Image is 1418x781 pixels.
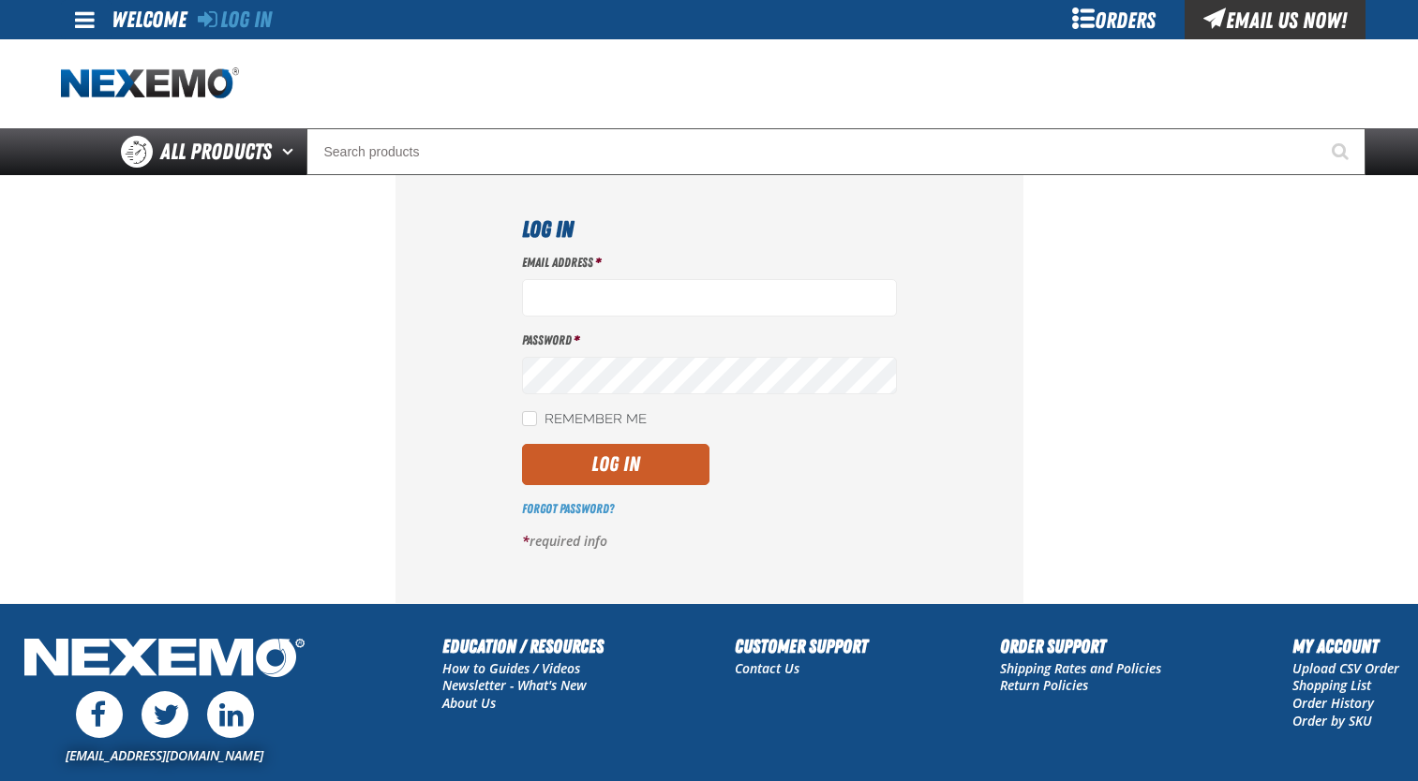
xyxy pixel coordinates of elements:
[735,659,799,677] a: Contact Us
[1292,676,1371,694] a: Shopping List
[19,632,310,687] img: Nexemo Logo
[522,411,647,429] label: Remember Me
[1000,659,1161,677] a: Shipping Rates and Policies
[522,444,709,485] button: Log In
[1000,632,1161,660] h2: Order Support
[1319,128,1366,175] button: Start Searching
[276,128,306,175] button: Open All Products pages
[442,694,496,712] a: About Us
[1000,676,1088,694] a: Return Policies
[522,501,614,516] a: Forgot Password?
[442,659,580,677] a: How to Guides / Videos
[66,746,263,764] a: [EMAIL_ADDRESS][DOMAIN_NAME]
[198,7,272,33] a: Log In
[442,632,604,660] h2: Education / Resources
[61,67,239,100] a: Home
[735,632,868,660] h2: Customer Support
[1292,712,1372,729] a: Order by SKU
[1292,632,1399,660] h2: My Account
[1292,659,1399,677] a: Upload CSV Order
[522,411,537,426] input: Remember Me
[522,332,897,349] label: Password
[61,67,239,100] img: Nexemo logo
[522,213,897,246] h1: Log In
[306,128,1366,175] input: Search
[1292,694,1374,712] a: Order History
[522,254,897,272] label: Email Address
[160,135,272,169] span: All Products
[442,676,587,694] a: Newsletter - What's New
[522,533,897,551] p: required info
